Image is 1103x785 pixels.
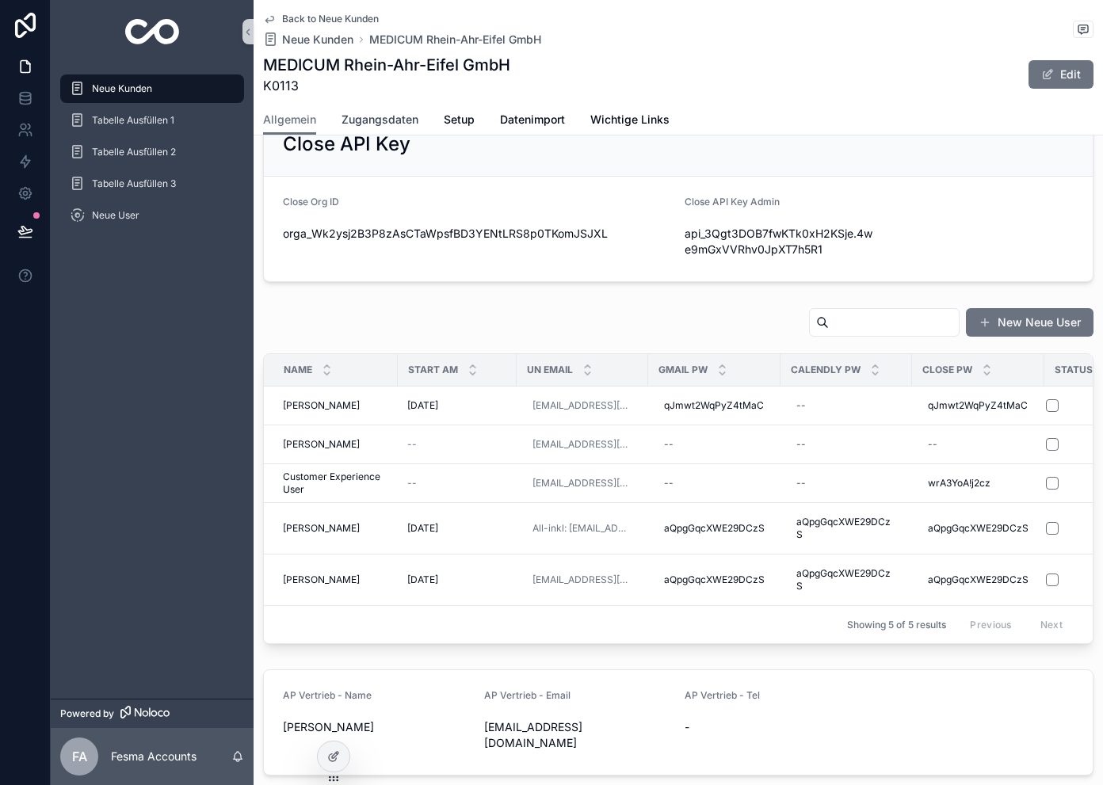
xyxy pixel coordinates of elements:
span: orga_Wk2ysj2B3P8zAsCTaWpsfBD3YENtLRS8p0TKomJSJXL [283,226,672,242]
a: Tabelle Ausfüllen 2 [60,138,244,166]
h1: MEDICUM Rhein-Ahr-Eifel GmbH [263,54,510,76]
a: -- [658,432,771,457]
a: Allgemein [263,105,316,135]
span: [DATE] [407,522,438,535]
span: -- [407,477,417,490]
span: aQpgGqcXWE29DCzS [796,567,896,593]
a: -- [790,432,903,457]
span: api_3Qgt3DOB7fwKTk0xH2KSje.4we9mGxVVRhv0JpXT7h5R1 [685,226,873,257]
a: aQpgGqcXWE29DCzS [922,567,1035,593]
a: Back to Neue Kunden [263,13,379,25]
span: Name [284,364,312,376]
span: -- [407,438,417,451]
div: -- [664,477,674,490]
span: AP Vertrieb - Tel [685,689,760,701]
span: [DATE] [407,399,438,412]
span: Allgemein [263,112,316,128]
span: qJmwt2WqPyZ4tMaC [928,399,1028,412]
span: Powered by [60,707,114,720]
a: [PERSON_NAME] [283,438,388,451]
a: -- [407,477,507,490]
span: [EMAIL_ADDRESS][DOMAIN_NAME] [484,719,673,751]
a: Wichtige Links [590,105,670,137]
a: [EMAIL_ADDRESS][DOMAIN_NAME] [532,477,632,490]
div: scrollable content [51,63,254,250]
span: [PERSON_NAME] [283,438,360,451]
a: Neue Kunden [263,32,353,48]
span: Tabelle Ausfüllen 2 [92,146,176,158]
span: Zugangsdaten [342,112,418,128]
a: aQpgGqcXWE29DCzS [658,516,771,541]
span: aQpgGqcXWE29DCzS [928,522,1029,535]
a: [DATE] [407,574,507,586]
span: Datenimport [500,112,565,128]
a: [EMAIL_ADDRESS][DOMAIN_NAME] [532,438,632,451]
a: Customer Experience User [283,471,388,496]
a: Neue User [60,201,244,230]
span: Neue Kunden [282,32,353,48]
a: [EMAIL_ADDRESS][DOMAIN_NAME] [526,567,639,593]
a: [EMAIL_ADDRESS][DOMAIN_NAME] [526,393,639,418]
a: All-inkl: [EMAIL_ADDRESS][DOMAIN_NAME] [526,516,639,541]
a: wrA3YoA!j2cz [922,471,1035,496]
span: Close Org ID [283,196,339,208]
a: [DATE] [407,522,507,535]
span: - [685,719,873,735]
a: [PERSON_NAME] [283,574,388,586]
span: Wichtige Links [590,112,670,128]
span: [PERSON_NAME] [283,719,471,735]
img: App logo [125,19,180,44]
span: UN Email [527,364,573,376]
span: Showing 5 of 5 results [847,619,946,631]
span: Close API Key Admin [685,196,780,208]
a: MEDICUM Rhein-Ahr-Eifel GmbH [369,32,541,48]
h2: Close API Key [283,131,410,157]
span: Neue User [92,209,139,222]
span: Gmail Pw [658,364,708,376]
a: aQpgGqcXWE29DCzS [790,509,903,547]
a: Tabelle Ausfüllen 3 [60,170,244,198]
a: -- [658,471,771,496]
span: Tabelle Ausfüllen 1 [92,114,174,127]
a: aQpgGqcXWE29DCzS [658,567,771,593]
span: [PERSON_NAME] [283,574,360,586]
span: K0113 [263,76,510,95]
a: Neue Kunden [60,74,244,103]
a: -- [922,432,1035,457]
button: Edit [1029,60,1093,89]
span: AP Vertrieb - Name [283,689,372,701]
span: Start am [408,364,458,376]
span: [DATE] [407,574,438,586]
a: All-inkl: [EMAIL_ADDRESS][DOMAIN_NAME] [532,522,632,535]
a: [DATE] [407,399,507,412]
span: Calendly Pw [791,364,861,376]
a: qJmwt2WqPyZ4tMaC [922,393,1035,418]
a: -- [790,393,903,418]
span: wrA3YoA!j2cz [928,477,990,490]
a: [EMAIL_ADDRESS][DOMAIN_NAME] [532,574,632,586]
span: aQpgGqcXWE29DCzS [928,574,1029,586]
a: [EMAIL_ADDRESS][DOMAIN_NAME] [526,432,639,457]
a: [EMAIL_ADDRESS][DOMAIN_NAME] [532,399,632,412]
a: Datenimport [500,105,565,137]
button: New Neue User [966,308,1093,337]
div: -- [796,477,806,490]
span: AP Vertrieb - Email [484,689,571,701]
span: aQpgGqcXWE29DCzS [796,516,896,541]
span: Neue Kunden [92,82,152,95]
a: [EMAIL_ADDRESS][DOMAIN_NAME] [526,471,639,496]
span: Back to Neue Kunden [282,13,379,25]
a: [PERSON_NAME] [283,399,388,412]
div: -- [928,438,937,451]
a: [PERSON_NAME] [283,522,388,535]
a: Zugangsdaten [342,105,418,137]
a: Powered by [51,699,254,728]
div: -- [796,438,806,451]
a: Setup [444,105,475,137]
span: aQpgGqcXWE29DCzS [664,522,765,535]
div: -- [796,399,806,412]
a: qJmwt2WqPyZ4tMaC [658,393,771,418]
a: aQpgGqcXWE29DCzS [790,561,903,599]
